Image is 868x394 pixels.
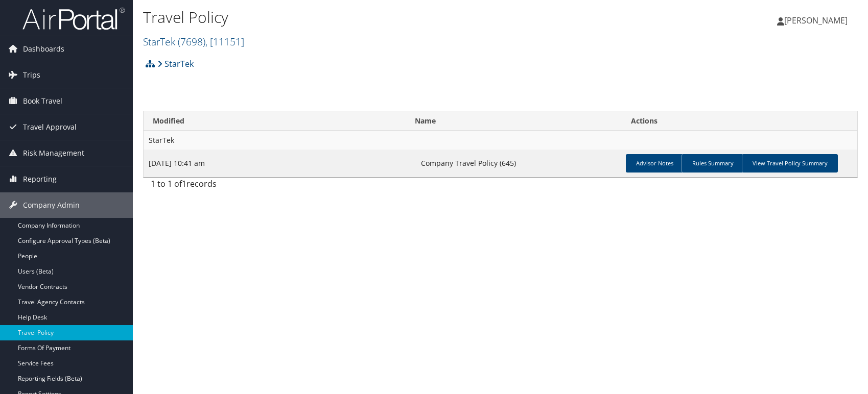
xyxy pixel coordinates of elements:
span: ( 7698 ) [178,35,205,48]
a: View Travel Policy Summary [742,154,838,173]
a: StarTek [157,54,194,74]
span: Company Admin [23,192,80,218]
span: Book Travel [23,88,62,114]
span: 1 [182,178,186,189]
div: 1 to 1 of records [151,178,314,195]
span: Trips [23,62,40,88]
a: [PERSON_NAME] [777,5,858,36]
span: Dashboards [23,36,64,62]
a: Rules Summary [682,154,744,173]
a: StarTek [143,35,244,48]
span: Reporting [23,166,57,192]
td: StarTek [144,131,857,150]
th: Modified: activate to sort column ascending [144,111,402,131]
span: [PERSON_NAME] [784,15,848,26]
span: , [ 11151 ] [205,35,244,48]
th: Name: activate to sort column ascending [402,111,621,131]
span: Risk Management [23,140,84,166]
a: Advisor Notes [626,154,684,173]
h1: Travel Policy [143,7,620,28]
th: Actions [622,111,857,131]
td: [DATE] 10:41 am [144,150,402,177]
td: Company Travel Policy (645) [402,150,621,177]
img: airportal-logo.png [22,7,125,31]
span: Travel Approval [23,114,77,140]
